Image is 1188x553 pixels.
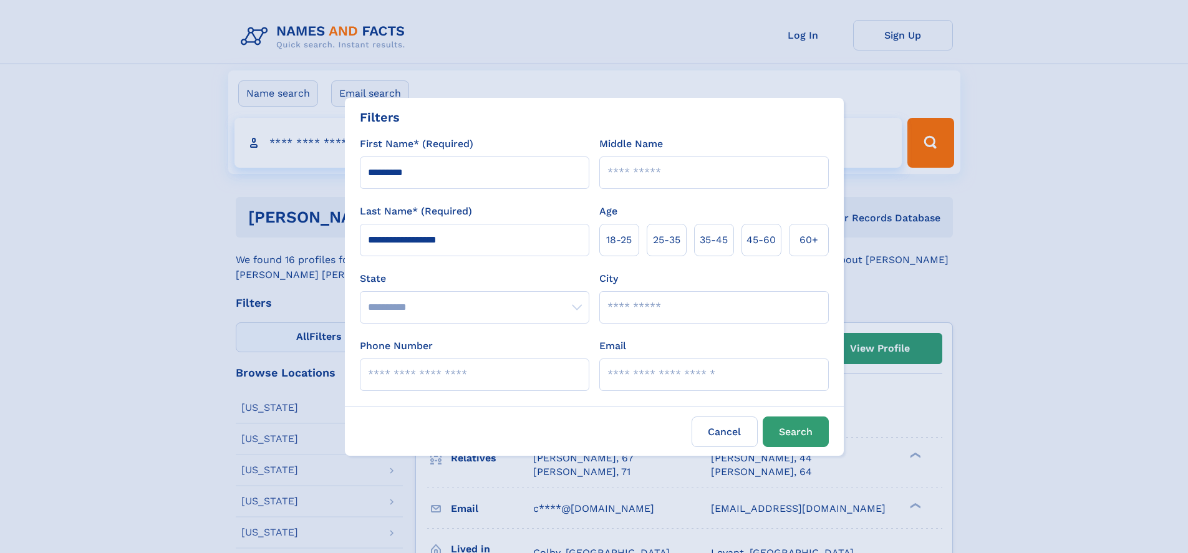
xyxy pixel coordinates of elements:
span: 18‑25 [606,233,632,248]
label: Age [599,204,617,219]
button: Search [763,416,829,447]
label: State [360,271,589,286]
span: 60+ [799,233,818,248]
span: 45‑60 [746,233,776,248]
label: Cancel [692,416,758,447]
label: Middle Name [599,137,663,151]
label: First Name* (Required) [360,137,473,151]
div: Filters [360,108,400,127]
span: 35‑45 [700,233,728,248]
label: City [599,271,618,286]
label: Phone Number [360,339,433,353]
label: Email [599,339,626,353]
span: 25‑35 [653,233,680,248]
label: Last Name* (Required) [360,204,472,219]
